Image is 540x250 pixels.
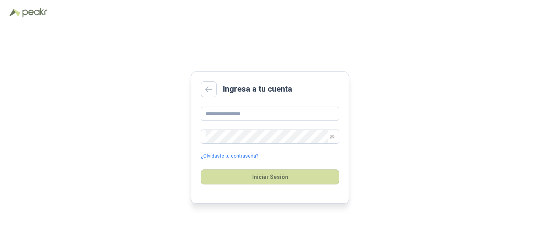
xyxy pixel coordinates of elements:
span: eye-invisible [330,134,334,139]
img: Peakr [22,8,47,17]
img: Logo [9,9,21,17]
button: Iniciar Sesión [201,169,339,184]
h2: Ingresa a tu cuenta [223,83,292,95]
a: ¿Olvidaste tu contraseña? [201,152,258,160]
